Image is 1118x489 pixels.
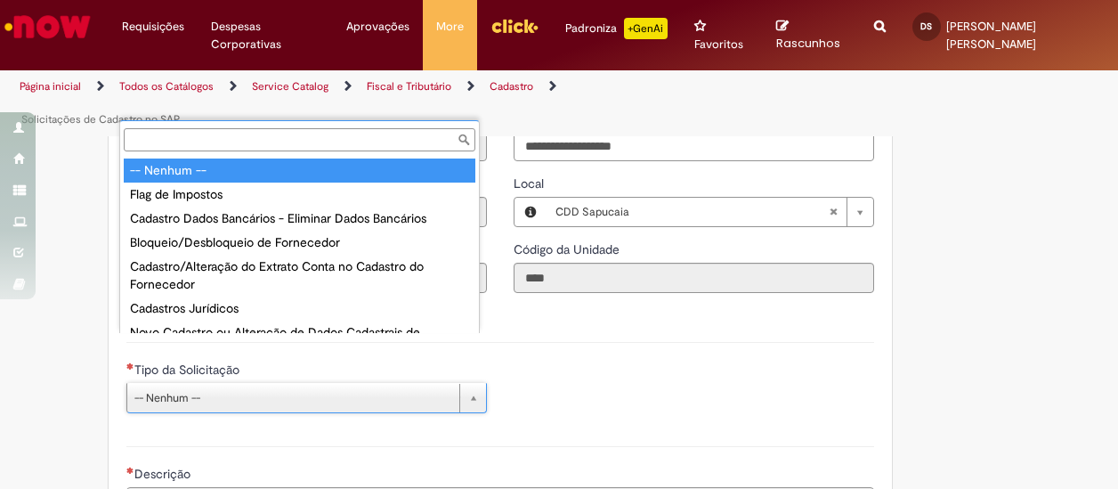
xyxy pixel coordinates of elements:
[124,255,475,297] div: Cadastro/Alteração do Extrato Conta no Cadastro do Fornecedor
[124,231,475,255] div: Bloqueio/Desbloqueio de Fornecedor
[124,321,475,363] div: Novo Cadastro ou Alteração de Dados Cadastrais de Funcionário
[124,297,475,321] div: Cadastros Jurídicos
[124,207,475,231] div: Cadastro Dados Bancários - Eliminar Dados Bancários
[120,155,479,333] ul: Tipo da Solicitação
[124,183,475,207] div: Flag de Impostos
[124,159,475,183] div: -- Nenhum --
